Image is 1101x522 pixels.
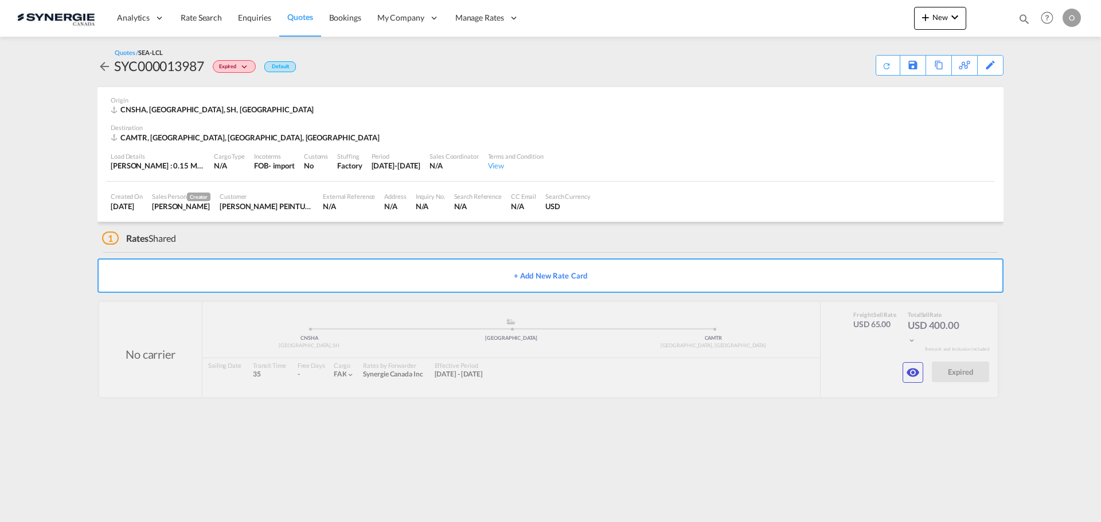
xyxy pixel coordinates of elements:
div: Search Reference [454,192,502,201]
span: Analytics [117,12,150,23]
div: Customer [220,192,314,201]
img: 1f56c880d42311ef80fc7dca854c8e59.png [17,5,95,31]
div: SYC000013987 [114,57,204,75]
div: Factory Stuffing [337,160,362,171]
md-icon: icon-plus 400-fg [919,10,932,24]
div: icon-magnify [1018,13,1030,30]
div: FOB [254,160,268,171]
div: Sales Coordinator [430,152,478,160]
div: 11 Aug 2025 [111,201,143,211]
div: - import [268,160,295,171]
span: Help [1037,8,1057,28]
div: CAMTR, Montreal, QC, Americas [111,132,382,143]
div: Change Status Here [213,60,256,73]
button: icon-eye [903,362,923,383]
div: N/A [430,160,478,171]
div: Created On [111,192,143,201]
div: N/A [323,201,375,211]
div: View [488,160,544,171]
span: Rates [126,233,149,244]
div: Change Status Here [204,57,259,75]
div: Inquiry No. [416,192,445,201]
div: Destination [111,123,990,132]
button: icon-plus 400-fgNewicon-chevron-down [914,7,966,30]
md-icon: icon-arrow-left [97,60,111,73]
span: SEA-LCL [138,49,162,56]
div: Help [1037,8,1063,29]
div: N/A [384,201,406,211]
div: Incoterms [254,152,295,160]
div: Search Currency [545,192,591,201]
span: Expired [219,63,239,74]
div: External Reference [323,192,375,201]
span: 1 [102,231,119,245]
div: N/A [454,201,502,211]
div: Sales Person [152,192,210,201]
div: CNSHA, Shanghai, SH, Europe [111,104,317,115]
span: Quotes [287,12,313,22]
div: No [304,160,328,171]
div: USD [545,201,591,211]
div: N/A [416,201,445,211]
div: [PERSON_NAME] : 0.15 MT | Volumetric Wt : 0.89 CBM | Chargeable Wt : 0.89 W/M [111,160,205,171]
button: + Add New Rate Card [97,258,1004,293]
span: Bookings [329,13,361,22]
span: Rate Search [181,13,222,22]
div: Origin [111,96,990,104]
div: O [1063,9,1081,27]
div: Shared [102,232,176,245]
div: CC Email [511,192,536,201]
md-icon: icon-refresh [881,61,892,71]
div: 14 Aug 2025 [372,160,421,171]
span: Creator [187,193,210,201]
div: Period [372,152,421,160]
span: Enquiries [238,13,271,22]
div: Load Details [111,152,205,160]
div: Default [264,61,296,72]
div: Stuffing [337,152,362,160]
div: N/A [214,160,245,171]
div: Cargo Type [214,152,245,160]
div: Adriana Groposila [152,201,210,211]
div: JAMY PEINTURE [220,201,314,211]
div: Quote PDF is not available at this time [882,56,894,70]
div: Quotes /SEA-LCL [115,48,163,57]
span: Manage Rates [455,12,504,23]
div: Save As Template [900,56,926,75]
md-icon: icon-chevron-down [239,64,253,70]
md-icon: icon-chevron-down [948,10,962,24]
div: Address [384,192,406,201]
md-icon: icon-magnify [1018,13,1030,25]
span: CNSHA, [GEOGRAPHIC_DATA], SH, [GEOGRAPHIC_DATA] [120,105,314,114]
div: Customs [304,152,328,160]
div: N/A [511,201,536,211]
div: icon-arrow-left [97,57,114,75]
span: New [919,13,962,22]
md-icon: icon-eye [906,366,920,379]
span: My Company [377,12,424,23]
div: Terms and Condition [488,152,544,160]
